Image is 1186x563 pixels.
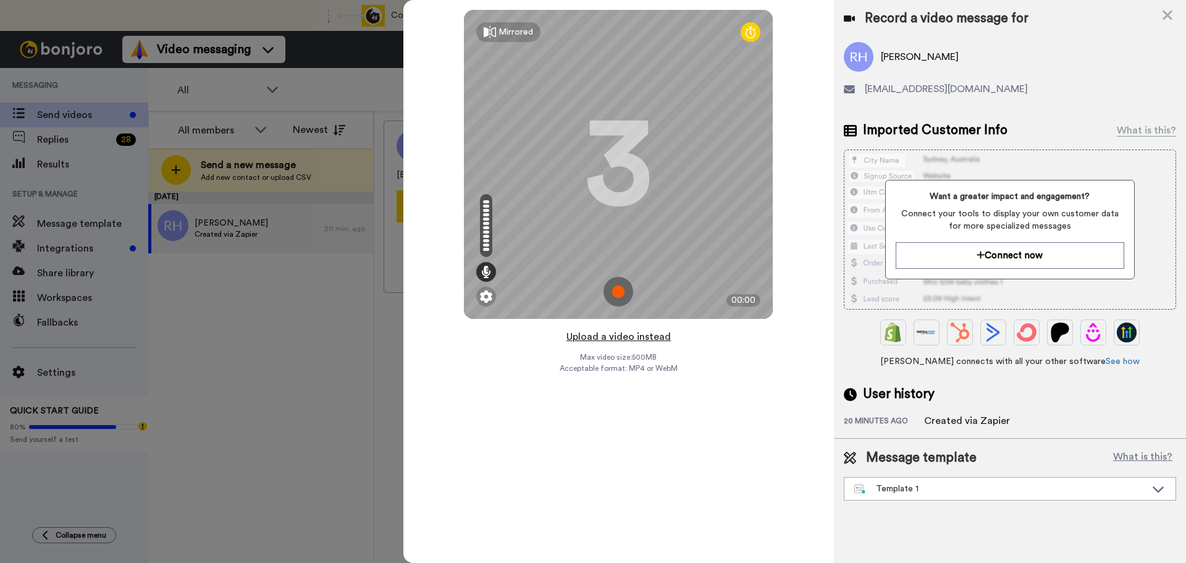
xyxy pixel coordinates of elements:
[1083,323,1103,342] img: Drip
[854,485,866,494] img: nextgen-template.svg
[844,355,1176,368] span: [PERSON_NAME] connects with all your other software
[896,208,1124,232] span: Connect your tools to display your own customer data for more specialized messages
[19,15,229,198] div: message notification from Grant, 1w ago. Hey Becky, HAPPY ANNIVERSARY!! From the whole team and m...
[1050,323,1070,342] img: Patreon
[54,23,219,36] div: Hey [PERSON_NAME],
[584,118,652,211] div: 3
[866,449,977,467] span: Message template
[863,121,1007,140] span: Imported Customer Info
[983,323,1003,342] img: ActiveCampaign
[54,41,219,90] div: From the whole team and myself, thank you so much for staying with us for a whole year.
[54,96,219,171] iframe: vimeo
[863,385,935,404] span: User history
[1017,323,1037,342] img: ConvertKit
[1106,357,1140,366] a: See how
[726,294,760,307] div: 00:00
[917,323,936,342] img: Ontraport
[54,179,219,190] p: Message from Grant, sent 1w ago
[950,323,970,342] img: Hubspot
[896,242,1124,269] button: Connect now
[1117,323,1137,342] img: GoHighLevel
[560,363,678,373] span: Acceptable format: MP4 or WebM
[1117,123,1176,138] div: What is this?
[844,416,924,428] div: 20 minutes ago
[54,23,219,177] div: Message content
[924,413,1010,428] div: Created via Zapier
[883,323,903,342] img: Shopify
[56,42,169,52] b: HAPPY ANNIVERSARY!!
[1109,449,1176,467] button: What is this?
[604,277,633,307] img: ic_record_start.svg
[896,190,1124,203] span: Want a greater impact and engagement?
[563,329,675,345] button: Upload a video instead
[28,27,48,46] img: Profile image for Grant
[480,290,492,303] img: ic_gear.svg
[580,352,657,362] span: Max video size: 500 MB
[854,483,1146,495] div: Template 1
